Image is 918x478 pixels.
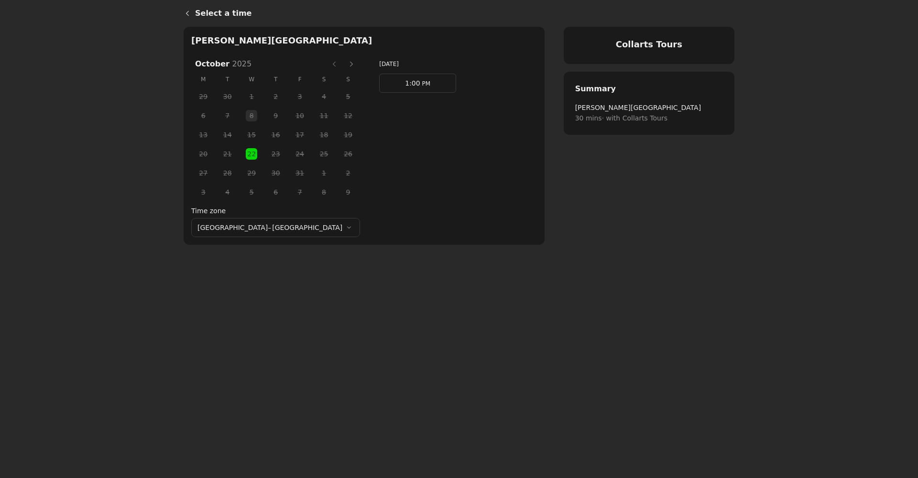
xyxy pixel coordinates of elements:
[220,89,235,104] span: 30
[270,167,282,179] button: Thursday, 30 October 2025
[244,128,259,142] span: 15
[246,148,257,160] button: Wednesday, 22 October 2025 selected
[342,91,354,102] button: Sunday, 5 October 2025
[379,74,456,93] a: 1:00 PM
[270,110,282,121] button: Thursday, 9 October 2025
[222,91,233,102] button: Tuesday, 30 September 2025
[240,72,263,87] span: W
[197,91,209,102] button: Monday, 29 September 2025
[270,91,282,102] button: Thursday, 2 October 2025
[246,110,257,121] button: Wednesday, 8 October 2025
[196,128,210,142] span: 13
[269,166,283,180] span: 30
[420,80,430,87] span: PM
[222,167,233,179] button: Tuesday, 28 October 2025
[318,91,330,102] button: Saturday, 4 October 2025
[263,72,287,87] span: T
[293,89,307,104] span: 3
[222,129,233,141] button: Tuesday, 14 October 2025
[197,110,209,121] button: Monday, 6 October 2025
[191,72,215,87] span: M
[222,148,233,160] button: Tuesday, 21 October 2025
[575,102,723,113] span: [PERSON_NAME][GEOGRAPHIC_DATA]
[318,129,330,141] button: Saturday, 18 October 2025
[341,147,355,161] span: 26
[318,110,330,121] button: Saturday, 11 October 2025
[342,186,354,198] button: Sunday, 9 November 2025
[197,148,209,160] button: Monday, 20 October 2025
[222,110,233,121] button: Tuesday, 7 October 2025
[341,166,355,180] span: 2
[317,185,331,199] span: 8
[222,186,233,198] button: Tuesday, 4 November 2025
[294,91,306,102] button: Friday, 3 October 2025
[341,109,355,123] span: 12
[246,167,257,179] button: Wednesday, 29 October 2025
[288,72,312,87] span: F
[327,56,342,72] button: Previous month
[293,147,307,161] span: 24
[244,109,259,123] span: 8
[342,110,354,121] button: Sunday, 12 October 2025
[575,113,723,123] span: 30 mins · with Collarts Tours
[215,72,239,87] span: T
[197,167,209,179] button: Monday, 27 October 2025
[336,72,361,87] span: S
[294,110,306,121] button: Friday, 10 October 2025
[293,185,307,199] span: 7
[293,109,307,123] span: 10
[317,109,331,123] span: 11
[244,166,259,180] span: 29
[293,166,307,180] span: 31
[191,206,360,216] label: Time zone
[269,109,283,123] span: 9
[195,8,734,19] h1: Select a time
[379,59,535,69] h3: [DATE]
[269,128,283,142] span: 16
[196,147,210,161] span: 20
[196,185,210,199] span: 3
[220,185,235,199] span: 4
[575,83,723,95] h2: Summary
[244,185,259,199] span: 5
[293,128,307,142] span: 17
[246,186,257,198] button: Wednesday, 5 November 2025
[312,72,336,87] span: S
[294,129,306,141] button: Friday, 17 October 2025
[270,148,282,160] button: Thursday, 23 October 2025
[405,79,420,87] span: 1:00
[294,186,306,198] button: Friday, 7 November 2025
[317,128,331,142] span: 18
[220,166,235,180] span: 28
[317,147,331,161] span: 25
[197,186,209,198] button: Monday, 3 November 2025
[270,186,282,198] button: Thursday, 6 November 2025
[269,89,283,104] span: 2
[294,167,306,179] button: Friday, 31 October 2025
[244,147,259,161] span: 22
[196,109,210,123] span: 6
[342,148,354,160] button: Sunday, 26 October 2025
[220,128,235,142] span: 14
[220,147,235,161] span: 21
[341,128,355,142] span: 19
[244,89,259,104] span: 1
[269,185,283,199] span: 6
[191,34,537,47] h2: [PERSON_NAME][GEOGRAPHIC_DATA]
[341,89,355,104] span: 5
[176,2,195,25] a: Back
[220,109,235,123] span: 7
[317,89,331,104] span: 4
[342,167,354,179] button: Sunday, 2 November 2025
[269,147,283,161] span: 23
[232,59,252,68] span: 2025
[317,166,331,180] span: 1
[197,129,209,141] button: Monday, 13 October 2025
[575,38,723,51] h4: Collarts Tours
[191,58,326,70] h3: October
[342,129,354,141] button: Sunday, 19 October 2025
[318,186,330,198] button: Saturday, 8 November 2025
[344,56,359,72] button: Next month
[246,129,257,141] button: Wednesday, 15 October 2025
[196,89,210,104] span: 29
